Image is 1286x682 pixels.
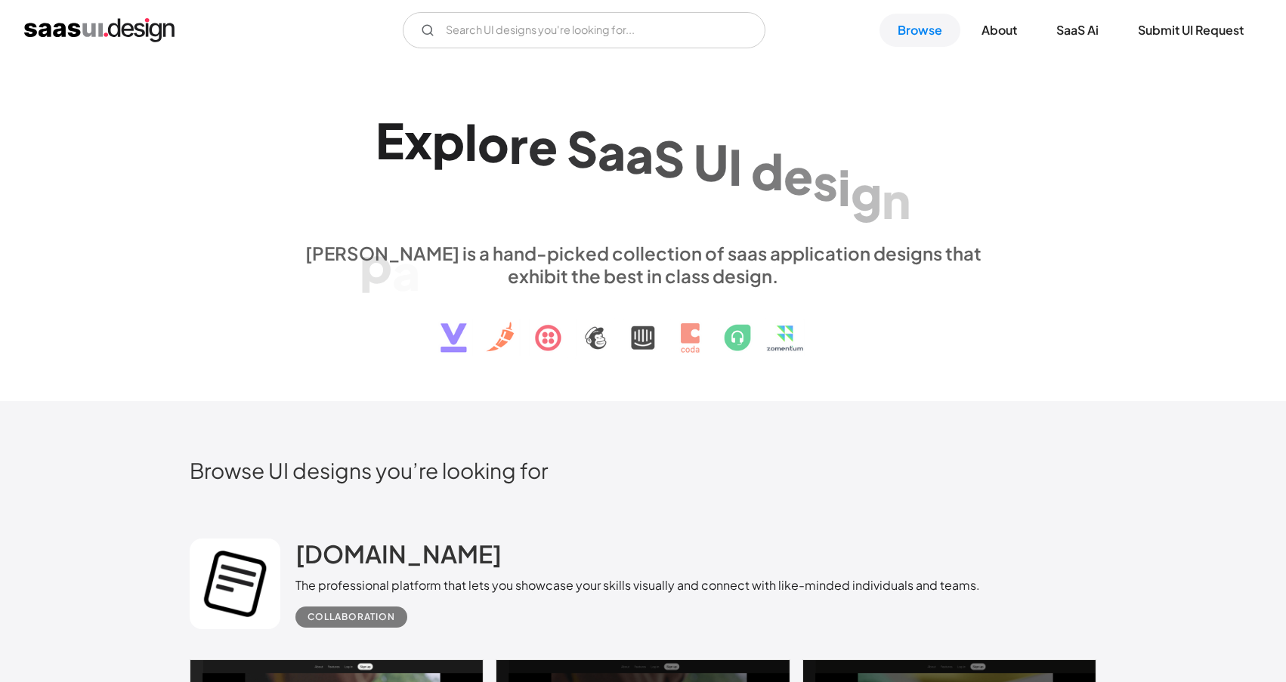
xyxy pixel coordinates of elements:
[654,128,685,187] div: S
[295,242,991,287] div: [PERSON_NAME] is a hand-picked collection of saas application designs that exhibit the best in cl...
[598,122,626,181] div: a
[403,12,765,48] form: Email Form
[404,111,432,169] div: x
[24,18,175,42] a: home
[728,137,742,195] div: I
[295,539,502,576] a: [DOMAIN_NAME]
[190,457,1096,483] h2: Browse UI designs you’re looking for
[694,133,728,191] div: U
[851,164,882,222] div: g
[403,12,765,48] input: Search UI designs you're looking for...
[360,235,392,293] div: p
[509,115,528,173] div: r
[882,171,910,229] div: n
[308,608,395,626] div: Collaboration
[879,14,960,47] a: Browse
[392,242,420,301] div: a
[838,158,851,216] div: i
[528,117,558,175] div: e
[1038,14,1117,47] a: SaaS Ai
[626,125,654,184] div: a
[963,14,1035,47] a: About
[376,111,404,169] div: E
[478,113,509,171] div: o
[1120,14,1262,47] a: Submit UI Request
[751,141,784,199] div: d
[813,152,838,210] div: s
[295,111,991,227] h1: Explore SaaS UI design patterns & interactions.
[784,147,813,205] div: e
[432,111,465,169] div: p
[414,287,872,366] img: text, icon, saas logo
[295,576,980,594] div: The professional platform that lets you showcase your skills visually and connect with like-minde...
[567,119,598,177] div: S
[465,112,478,170] div: l
[295,539,502,569] h2: [DOMAIN_NAME]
